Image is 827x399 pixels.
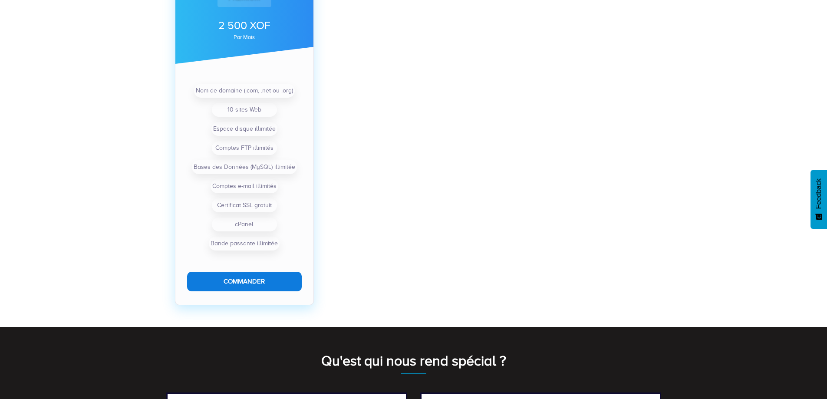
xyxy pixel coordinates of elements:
li: Espace disque illimitée [211,122,277,136]
button: Commander [187,272,302,291]
button: Feedback - Afficher l’enquête [811,170,827,229]
li: Bande passante illimitée [209,237,280,251]
div: par mois [187,35,302,40]
li: 10 sites Web [212,103,277,117]
div: Qu'est qui nous rend spécial ? [166,351,661,371]
li: Bases des Données (MySQL) illimitée [192,160,297,174]
li: Comptes FTP illimités [212,141,277,155]
li: cPanel [212,218,277,231]
li: Comptes e-mail illimités [211,179,278,193]
iframe: Drift Widget Chat Controller [784,356,817,389]
div: 2 500 XOF [187,18,302,33]
li: Nom de domaine (.com, .net ou .org) [194,84,295,98]
li: Certificat SSL gratuit [212,198,277,212]
span: Feedback [815,178,823,209]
